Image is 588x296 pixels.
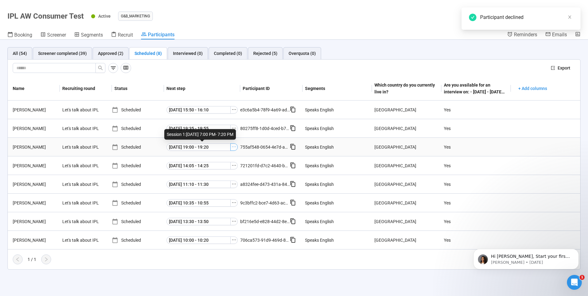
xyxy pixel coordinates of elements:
[98,50,123,57] div: Approved (2)
[240,181,290,188] div: a8324fee-d473-431a-844c-6db16a6d608d
[232,237,237,242] span: ellipsis
[15,257,20,262] span: left
[10,125,60,132] div: [PERSON_NAME]
[60,160,106,172] div: Let's talk about IPL
[112,200,164,206] div: Scheduled
[112,106,164,113] div: Scheduled
[289,50,316,57] div: Overquota (0)
[135,50,162,57] div: Scheduled (8)
[545,31,567,39] a: Emails
[230,181,238,188] button: ellipsis
[513,83,552,93] button: + Add columns
[60,197,106,209] div: Let's talk about IPL
[303,77,372,101] th: Segments
[8,77,60,101] th: Name
[112,162,164,169] div: Scheduled
[546,63,575,73] button: exportExport
[372,197,434,209] div: [GEOGRAPHIC_DATA]
[232,163,237,168] span: ellipsis
[60,77,112,101] th: Recruiting round
[372,104,434,116] div: [GEOGRAPHIC_DATA]
[441,104,503,116] div: Yes
[441,216,503,227] div: Yes
[13,50,27,57] div: All (54)
[166,236,231,244] button: [DATE] 10:00 - 10:20
[169,106,209,113] span: [DATE] 15:50 - 16:10
[10,200,60,206] div: [PERSON_NAME]
[441,178,503,190] div: Yes
[148,32,175,38] span: Participants
[41,254,51,264] button: right
[232,200,237,205] span: ellipsis
[232,219,237,224] span: ellipsis
[230,218,238,225] button: ellipsis
[166,162,231,169] button: [DATE] 14:05 - 14:25
[7,12,84,20] h1: IPL AW Consumer Test
[372,234,434,246] div: [GEOGRAPHIC_DATA]
[372,141,434,153] div: [GEOGRAPHIC_DATA]
[112,218,164,225] div: Scheduled
[10,162,60,169] div: [PERSON_NAME]
[95,63,105,73] button: search
[169,237,209,244] span: [DATE] 10:00 - 10:20
[10,106,60,113] div: [PERSON_NAME]
[47,32,66,38] span: Screener
[169,144,209,150] span: [DATE] 19:00 - 19:20
[480,14,573,21] div: Participant declined
[305,237,334,244] div: Speaks English
[166,218,231,225] button: [DATE] 13:30 - 13:50
[10,237,60,244] div: [PERSON_NAME]
[441,197,503,209] div: Yes
[305,144,334,150] div: Speaks English
[441,160,503,172] div: Yes
[141,31,175,39] a: Participants
[7,31,32,39] a: Booking
[169,200,209,206] span: [DATE] 10:35 - 10:55
[169,218,209,225] span: [DATE] 13:30 - 13:50
[518,85,547,92] span: + Add columns
[230,199,238,207] button: ellipsis
[10,218,60,225] div: [PERSON_NAME]
[169,181,209,188] span: [DATE] 11:10 - 11:30
[60,123,106,134] div: Let's talk about IPL
[14,32,32,38] span: Booking
[214,50,242,57] div: Completed (0)
[112,144,164,150] div: Scheduled
[121,13,150,19] span: G&B_MARKETING
[372,160,434,172] div: [GEOGRAPHIC_DATA]
[98,65,103,70] span: search
[111,31,133,39] a: Recruit
[166,125,231,132] button: [DATE] 19:35 - 19:55
[10,181,60,188] div: [PERSON_NAME]
[240,77,303,101] th: Participant ID
[305,218,334,225] div: Speaks English
[580,275,585,280] span: 1
[112,125,164,132] div: Scheduled
[305,125,334,132] div: Speaks English
[60,141,106,153] div: Let's talk about IPL
[253,50,277,57] div: Rejected (5)
[240,162,290,169] div: 721201fd-d7c2-4640-b28a-de55e3ceb1a2
[60,216,106,227] div: Let's talk about IPL
[305,106,334,113] div: Speaks English
[372,123,434,134] div: [GEOGRAPHIC_DATA]
[441,141,503,153] div: Yes
[568,15,572,19] span: close
[444,82,506,95] div: Are you available for an interview on: - [DATE] - [DATE] - Thrusday [DATE]
[305,162,334,169] div: Speaks English
[464,236,588,279] iframe: Intercom notifications message
[38,50,87,57] div: Screener completed (39)
[60,234,106,246] div: Let's talk about IPL
[232,126,237,131] span: ellipsis
[230,236,238,244] button: ellipsis
[164,77,240,101] th: Next step
[230,106,238,114] button: ellipsis
[166,199,231,207] button: [DATE] 10:35 - 10:55
[305,200,334,206] div: Speaks English
[507,31,537,39] a: Reminders
[441,234,503,246] div: Yes
[166,143,231,151] button: [DATE] 19:00 - 19:20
